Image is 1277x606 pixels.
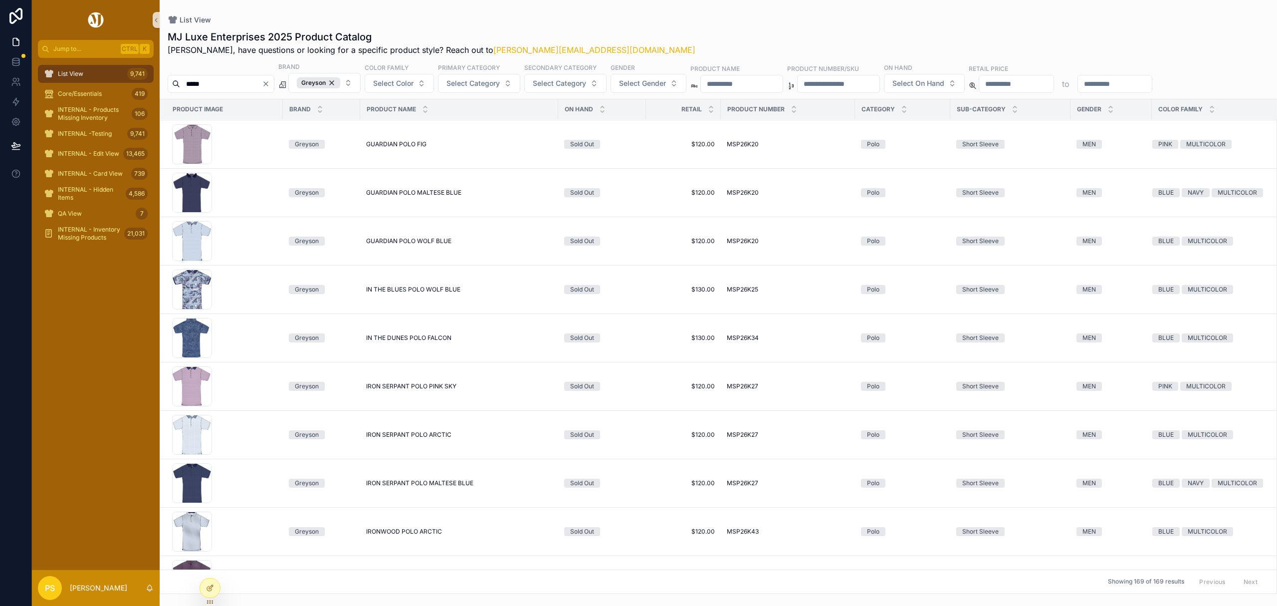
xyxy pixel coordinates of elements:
[867,382,879,391] div: Polo
[652,334,715,342] span: $130.00
[861,382,944,391] a: Polo
[131,168,148,180] div: 739
[1076,285,1146,294] a: MEN
[38,105,154,123] a: INTERNAL - Products Missing Inventory106
[289,382,354,391] a: Greyson
[1082,140,1096,149] div: MEN
[619,78,666,88] span: Select Gender
[366,334,552,342] a: IN THE DUNES POLO FALCON
[289,105,311,113] span: Brand
[126,188,148,200] div: 4,586
[1077,105,1101,113] span: Gender
[289,237,354,246] a: Greyson
[38,40,154,58] button: Jump to...CtrlK
[652,189,715,197] a: $120.00
[570,479,594,488] div: Sold Out
[366,286,552,294] a: IN THE BLUES POLO WOLF BLUE
[289,527,354,536] a: Greyson
[861,527,944,536] a: Polo
[1152,527,1264,536] a: BLUEMULTICOLOR
[58,150,119,158] span: INTERNAL - Edit View
[1082,188,1096,197] div: MEN
[289,333,354,342] a: Greyson
[956,188,1064,197] a: Short Sleeve
[38,125,154,143] a: INTERNAL -Testing9,741
[570,188,594,197] div: Sold Out
[884,63,912,72] label: On Hand
[565,105,593,113] span: On Hand
[727,189,849,197] a: MSP26K20
[1076,333,1146,342] a: MEN
[366,237,552,245] a: GUARDIAN POLO WOLF BLUE
[962,527,999,536] div: Short Sleeve
[1152,333,1264,342] a: BLUEMULTICOLOR
[861,237,944,246] a: Polo
[295,527,319,536] div: Greyson
[1218,188,1257,197] div: MULTICOLOR
[136,208,148,220] div: 7
[141,45,149,53] span: K
[962,382,999,391] div: Short Sleeve
[962,479,999,488] div: Short Sleeve
[861,479,944,488] a: Polo
[652,286,715,294] span: $130.00
[564,479,640,488] a: Sold Out
[1152,430,1264,439] a: BLUEMULTICOLOR
[124,228,148,240] div: 21,031
[867,430,879,439] div: Polo
[956,527,1064,536] a: Short Sleeve
[1218,479,1257,488] div: MULTICOLOR
[652,237,715,245] a: $120.00
[38,225,154,243] a: INTERNAL - Inventory Missing Products21,031
[373,78,414,88] span: Select Color
[570,140,594,149] div: Sold Out
[652,479,715,487] a: $120.00
[1076,237,1146,246] a: MEN
[956,140,1064,149] a: Short Sleeve
[1062,78,1069,90] p: to
[1158,333,1174,342] div: BLUE
[58,70,83,78] span: List View
[123,148,148,160] div: 13,465
[1152,140,1264,149] a: PINKMULTICOLOR
[570,333,594,342] div: Sold Out
[297,77,340,88] div: Greyson
[727,382,849,390] a: MSP26K27
[1082,237,1096,246] div: MEN
[1076,382,1146,391] a: MEN
[867,285,879,294] div: Polo
[58,170,123,178] span: INTERNAL - Card View
[1186,382,1226,391] div: MULTICOLOR
[1152,237,1264,246] a: BLUEMULTICOLOR
[53,45,117,53] span: Jump to...
[366,189,461,197] span: GUARDIAN POLO MALTESE BLUE
[962,237,999,246] div: Short Sleeve
[861,430,944,439] a: Polo
[1158,430,1174,439] div: BLUE
[1152,188,1264,197] a: BLUENAVYMULTICOLOR
[1158,479,1174,488] div: BLUE
[1152,285,1264,294] a: BLUEMULTICOLOR
[295,285,319,294] div: Greyson
[1158,105,1203,113] span: Color Family
[611,63,635,72] label: Gender
[366,431,552,439] a: IRON SERPANT POLO ARCTIC
[861,285,944,294] a: Polo
[892,78,944,88] span: Select On Hand
[38,205,154,223] a: QA View7
[438,63,500,72] label: Primary Category
[727,431,849,439] a: MSP26K27
[58,90,102,98] span: Core/Essentials
[127,128,148,140] div: 9,741
[861,140,944,149] a: Polo
[652,431,715,439] a: $120.00
[1076,430,1146,439] a: MEN
[365,63,409,72] label: Color Family
[727,189,759,197] span: MSP26K20
[295,188,319,197] div: Greyson
[727,237,849,245] a: MSP26K20
[38,185,154,203] a: INTERNAL - Hidden Items4,586
[570,285,594,294] div: Sold Out
[438,74,520,93] button: Select Button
